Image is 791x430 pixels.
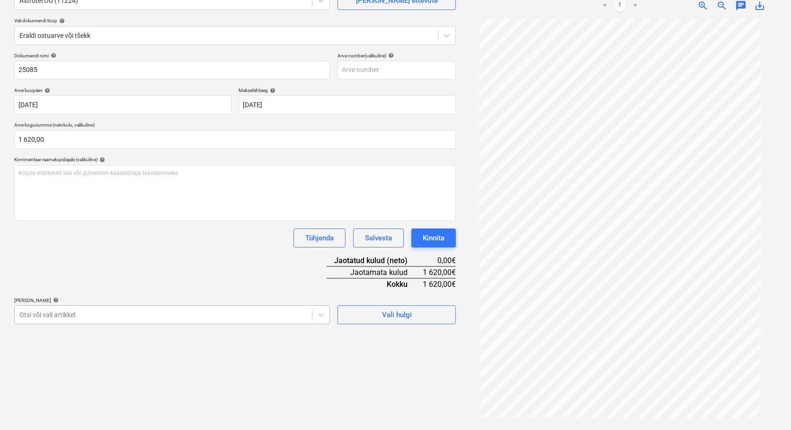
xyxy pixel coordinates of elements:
[293,229,346,247] button: Tühjenda
[98,157,105,163] span: help
[382,309,412,321] div: Vali hulgi
[338,61,456,80] input: Arve number
[327,255,423,266] div: Jaotatud kulud (neto)
[423,255,456,266] div: 0,00€
[14,130,456,149] input: Arve kogusumma (netokulu, valikuline)
[305,232,334,244] div: Tühjenda
[365,232,392,244] div: Salvesta
[14,297,330,303] div: [PERSON_NAME]
[423,278,456,290] div: 1 620,00€
[14,122,456,130] p: Arve kogusumma (netokulu, valikuline)
[51,297,59,303] span: help
[423,266,456,278] div: 1 620,00€
[411,229,456,247] button: Kinnita
[744,384,791,430] iframe: Chat Widget
[43,88,50,93] span: help
[14,156,456,163] div: Kommentaar raamatupidajale (valikuline)
[239,87,456,93] div: Maksetähtaeg
[14,87,231,93] div: Arve kuupäev
[338,305,456,324] button: Vali hulgi
[268,88,276,93] span: help
[14,95,231,114] input: Arve kuupäeva pole määratud.
[49,53,56,58] span: help
[386,53,394,58] span: help
[338,53,456,59] div: Arve number (valikuline)
[57,18,65,24] span: help
[14,53,330,59] div: Dokumendi nimi
[423,232,444,244] div: Kinnita
[14,18,456,24] div: Vali dokumendi tüüp
[327,278,423,290] div: Kokku
[353,229,404,247] button: Salvesta
[239,95,456,114] input: Tähtaega pole määratud
[14,61,330,80] input: Dokumendi nimi
[327,266,423,278] div: Jaotamata kulud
